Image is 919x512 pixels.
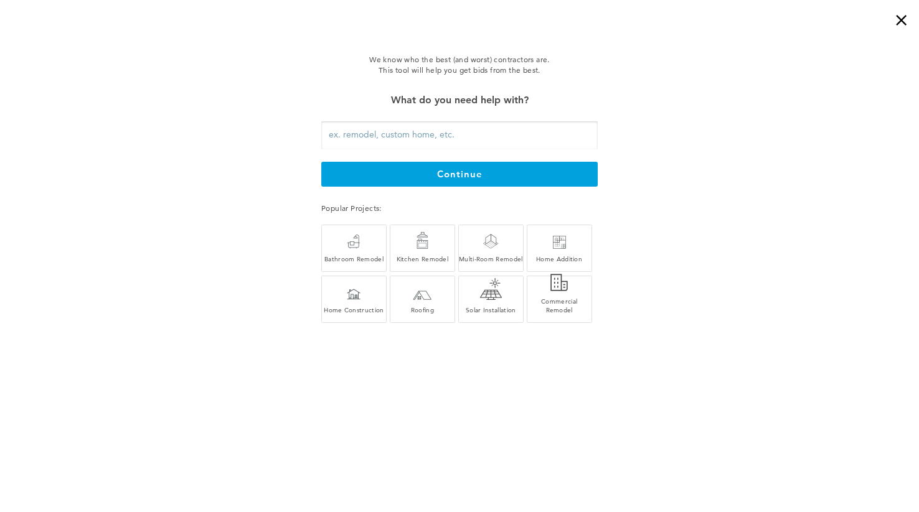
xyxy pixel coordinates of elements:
div: Multi-Room Remodel [459,254,523,263]
div: Popular Projects: [321,202,598,215]
button: continue [321,162,598,187]
div: Solar Installation [459,305,523,314]
div: Home Addition [527,254,591,263]
input: ex. remodel, custom home, etc. [321,121,598,149]
div: Kitchen Remodel [390,254,455,263]
div: Commercial Remodel [527,297,591,314]
div: Bathroom Remodel [322,254,386,263]
div: What do you need help with? [321,91,598,109]
div: Home Construction [322,305,386,314]
div: We know who the best (and worst) contractors are. This tool will help you get bids from the best. [259,54,660,76]
div: Roofing [390,305,455,314]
